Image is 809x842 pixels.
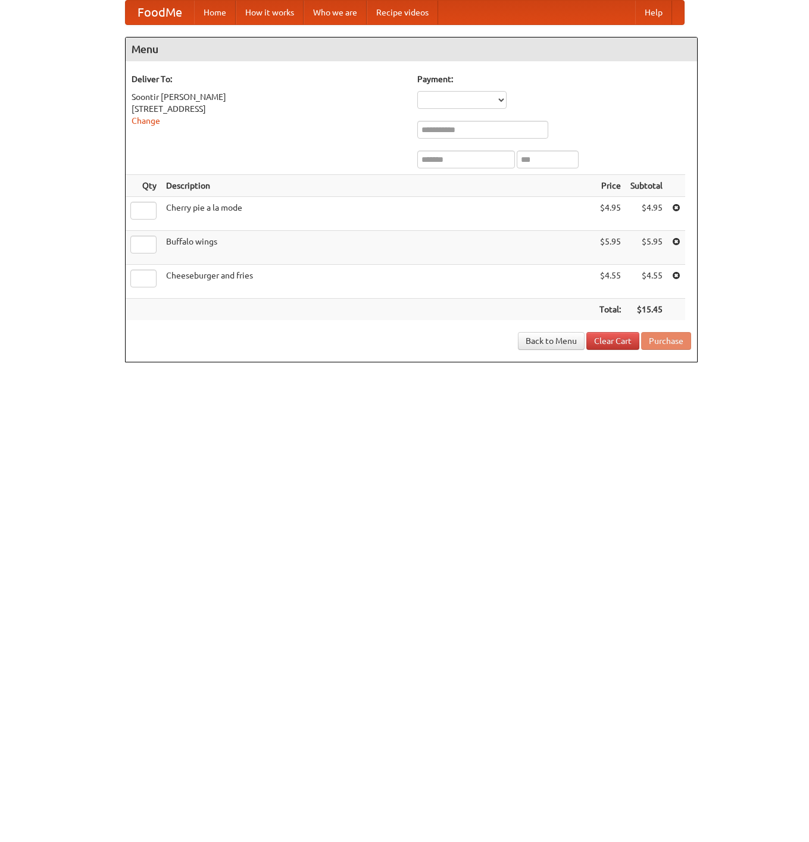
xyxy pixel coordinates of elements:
th: Price [595,175,626,197]
h5: Payment: [417,73,691,85]
a: Who we are [304,1,367,24]
th: Description [161,175,595,197]
td: Buffalo wings [161,231,595,265]
td: $4.55 [626,265,667,299]
td: $4.95 [626,197,667,231]
a: Help [635,1,672,24]
td: $4.55 [595,265,626,299]
div: [STREET_ADDRESS] [132,103,405,115]
td: Cherry pie a la mode [161,197,595,231]
div: Soontir [PERSON_NAME] [132,91,405,103]
td: $4.95 [595,197,626,231]
h4: Menu [126,37,697,61]
td: $5.95 [626,231,667,265]
h5: Deliver To: [132,73,405,85]
a: FoodMe [126,1,194,24]
th: Subtotal [626,175,667,197]
td: $5.95 [595,231,626,265]
th: Qty [126,175,161,197]
th: Total: [595,299,626,321]
a: Recipe videos [367,1,438,24]
a: Home [194,1,236,24]
a: Change [132,116,160,126]
a: How it works [236,1,304,24]
td: Cheeseburger and fries [161,265,595,299]
th: $15.45 [626,299,667,321]
button: Purchase [641,332,691,350]
a: Back to Menu [518,332,585,350]
a: Clear Cart [586,332,639,350]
